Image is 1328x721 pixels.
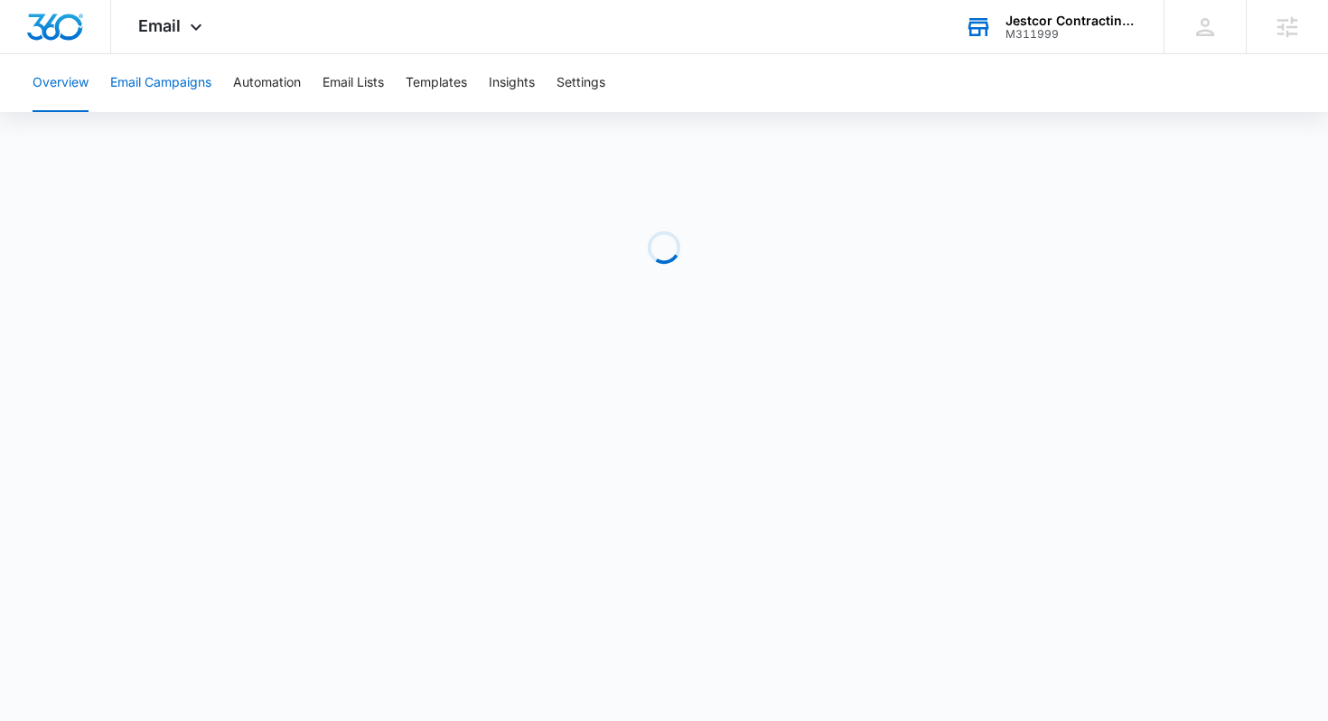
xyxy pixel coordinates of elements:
button: Templates [406,54,467,112]
div: account id [1005,28,1137,41]
span: Email [138,16,181,35]
button: Overview [33,54,89,112]
div: account name [1005,14,1137,28]
button: Insights [489,54,535,112]
button: Automation [233,54,301,112]
button: Email Campaigns [110,54,211,112]
button: Email Lists [323,54,384,112]
button: Settings [556,54,605,112]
